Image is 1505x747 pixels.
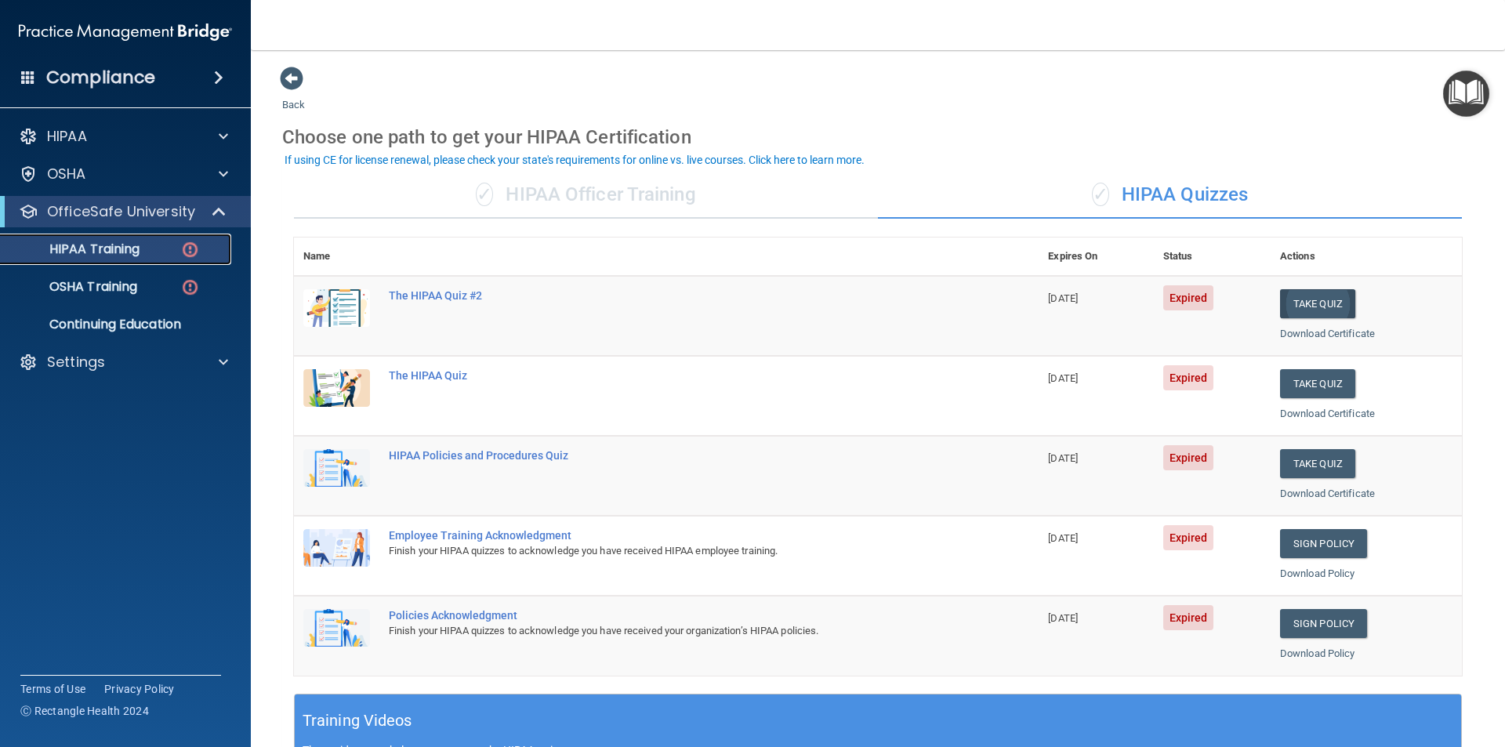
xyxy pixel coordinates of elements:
[1443,71,1489,117] button: Open Resource Center
[1280,647,1355,659] a: Download Policy
[180,277,200,297] img: danger-circle.6113f641.png
[19,16,232,48] img: PMB logo
[20,703,149,719] span: Ⓒ Rectangle Health 2024
[476,183,493,206] span: ✓
[47,202,195,221] p: OfficeSafe University
[1163,525,1214,550] span: Expired
[1048,292,1078,304] span: [DATE]
[10,279,137,295] p: OSHA Training
[1163,605,1214,630] span: Expired
[47,165,86,183] p: OSHA
[1154,238,1271,276] th: Status
[1280,289,1355,318] button: Take Quiz
[1039,238,1153,276] th: Expires On
[1163,445,1214,470] span: Expired
[19,202,227,221] a: OfficeSafe University
[1280,369,1355,398] button: Take Quiz
[104,681,175,697] a: Privacy Policy
[19,165,228,183] a: OSHA
[389,369,960,382] div: The HIPAA Quiz
[1280,529,1367,558] a: Sign Policy
[1048,372,1078,384] span: [DATE]
[1163,365,1214,390] span: Expired
[1048,612,1078,624] span: [DATE]
[878,172,1462,219] div: HIPAA Quizzes
[303,707,412,734] h5: Training Videos
[389,622,960,640] div: Finish your HIPAA quizzes to acknowledge you have received your organization’s HIPAA policies.
[1280,328,1375,339] a: Download Certificate
[389,289,960,302] div: The HIPAA Quiz #2
[294,238,379,276] th: Name
[47,127,87,146] p: HIPAA
[20,681,85,697] a: Terms of Use
[1048,452,1078,464] span: [DATE]
[389,529,960,542] div: Employee Training Acknowledgment
[47,353,105,372] p: Settings
[19,353,228,372] a: Settings
[294,172,878,219] div: HIPAA Officer Training
[1048,532,1078,544] span: [DATE]
[389,449,960,462] div: HIPAA Policies and Procedures Quiz
[1280,408,1375,419] a: Download Certificate
[1280,488,1375,499] a: Download Certificate
[180,240,200,259] img: danger-circle.6113f641.png
[282,152,867,168] button: If using CE for license renewal, please check your state's requirements for online vs. live cours...
[389,542,960,560] div: Finish your HIPAA quizzes to acknowledge you have received HIPAA employee training.
[1163,285,1214,310] span: Expired
[389,609,960,622] div: Policies Acknowledgment
[19,127,228,146] a: HIPAA
[285,154,865,165] div: If using CE for license renewal, please check your state's requirements for online vs. live cours...
[10,241,140,257] p: HIPAA Training
[46,67,155,89] h4: Compliance
[10,317,224,332] p: Continuing Education
[282,114,1474,160] div: Choose one path to get your HIPAA Certification
[1280,568,1355,579] a: Download Policy
[1271,238,1462,276] th: Actions
[282,80,305,111] a: Back
[1092,183,1109,206] span: ✓
[1280,449,1355,478] button: Take Quiz
[1280,609,1367,638] a: Sign Policy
